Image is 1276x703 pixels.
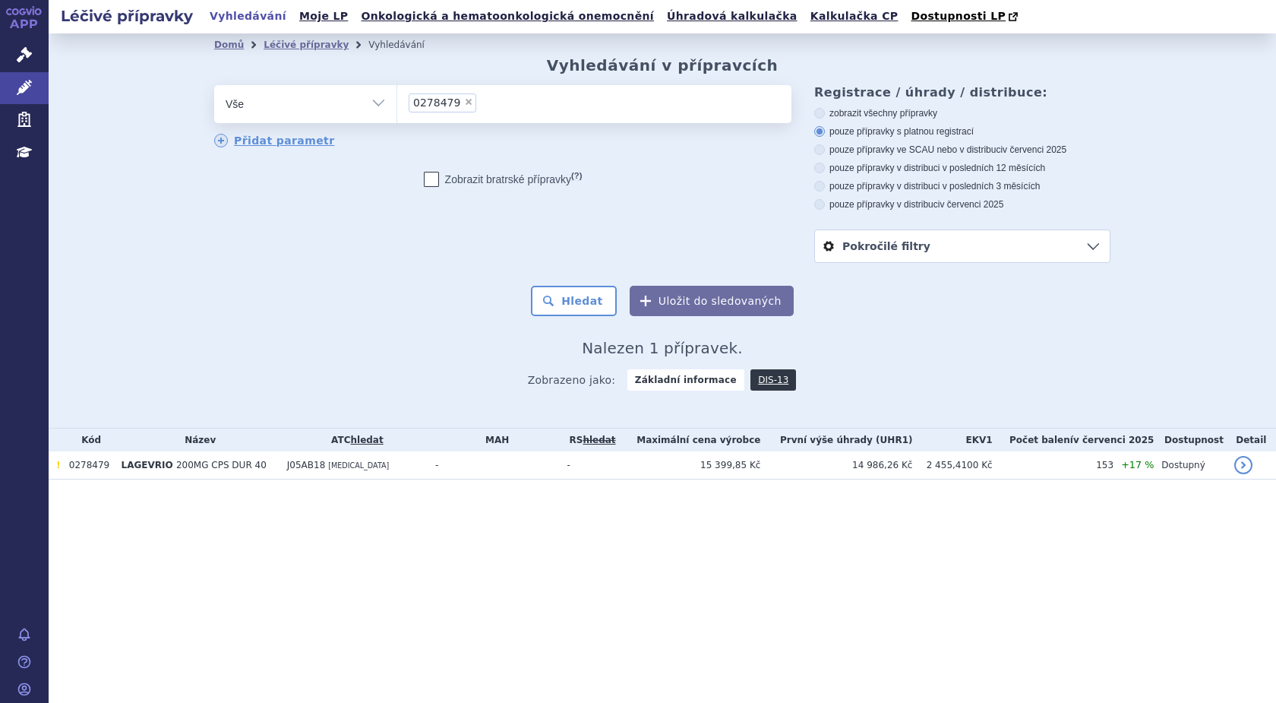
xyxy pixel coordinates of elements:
[583,435,615,445] del: hledat
[627,369,744,391] strong: Základní informace
[1003,144,1066,155] span: v červenci 2025
[760,429,912,451] th: První výše úhrady (UHR1)
[287,460,326,470] span: J05AB18
[814,107,1110,119] label: zobrazit všechny přípravky
[428,429,560,451] th: MAH
[760,451,912,480] td: 14 986,26 Kč
[62,429,114,451] th: Kód
[814,198,1110,211] label: pouze přípravky v distribuci
[906,6,1025,27] a: Dostupnosti LP
[815,230,1110,262] a: Pokročilé filtry
[940,199,1003,210] span: v červenci 2025
[280,429,428,451] th: ATC
[583,435,615,445] a: vyhledávání neobsahuje žádnou platnou referenční skupinu
[912,429,992,451] th: EKV1
[62,451,114,480] td: 0278479
[662,6,802,27] a: Úhradová kalkulačka
[618,429,761,451] th: Maximální cena výrobce
[214,40,244,50] a: Domů
[911,10,1006,22] span: Dostupnosti LP
[582,339,743,357] span: Nalezen 1 přípravek.
[528,369,616,391] span: Zobrazeno jako:
[1154,429,1226,451] th: Dostupnost
[750,369,796,391] a: DIS-13
[49,5,205,27] h2: Léčivé přípravky
[295,6,352,27] a: Moje LP
[464,97,473,106] span: ×
[56,460,60,470] span: Tento přípravek má DNC/DoÚ.
[413,97,460,108] span: 0278479
[814,144,1110,156] label: pouze přípravky ve SCAU nebo v distribuci
[481,93,489,112] input: 0278479
[630,286,794,316] button: Uložit do sledovaných
[571,171,582,181] abbr: (?)
[424,172,583,187] label: Zobrazit bratrské přípravky
[560,429,618,451] th: RS
[1121,459,1154,470] span: +17 %
[993,429,1154,451] th: Počet balení
[122,460,173,470] span: LAGEVRIO
[176,460,267,470] span: 200MG CPS DUR 40
[618,451,761,480] td: 15 399,85 Kč
[205,6,291,27] a: Vyhledávání
[350,435,383,445] a: hledat
[1154,451,1226,480] td: Dostupný
[993,451,1113,480] td: 153
[114,429,280,451] th: Název
[428,451,560,480] td: -
[1227,429,1276,451] th: Detail
[1073,435,1154,445] span: v červenci 2025
[814,180,1110,192] label: pouze přípravky v distribuci v posledních 3 měsících
[814,125,1110,138] label: pouze přípravky s platnou registrací
[264,40,349,50] a: Léčivé přípravky
[814,85,1110,100] h3: Registrace / úhrady / distribuce:
[368,33,444,56] li: Vyhledávání
[814,162,1110,174] label: pouze přípravky v distribuci v posledních 12 měsících
[356,6,659,27] a: Onkologická a hematoonkologická onemocnění
[560,451,618,480] td: -
[531,286,617,316] button: Hledat
[806,6,903,27] a: Kalkulačka CP
[1234,456,1252,474] a: detail
[547,56,779,74] h2: Vyhledávání v přípravcích
[328,461,389,470] span: [MEDICAL_DATA]
[912,451,992,480] td: 2 455,4100 Kč
[214,134,335,147] a: Přidat parametr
